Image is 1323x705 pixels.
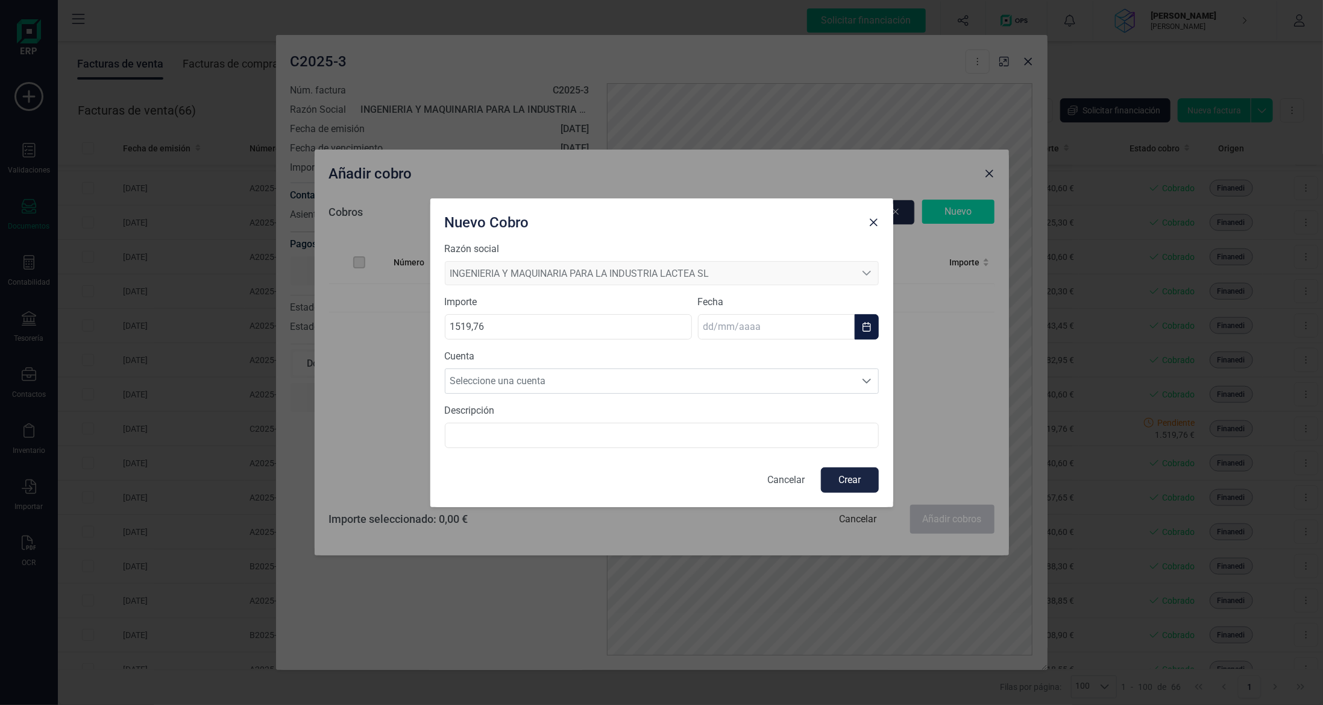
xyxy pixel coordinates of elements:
label: Descripción [445,403,879,418]
input: dd/mm/aaaa [698,314,855,340]
span: Seleccione una cuenta [445,369,855,393]
button: Close [864,213,884,232]
label: Fecha [698,295,879,309]
button: Choose Date [855,314,879,340]
label: Razón social [445,242,500,256]
label: Importe [445,295,692,309]
label: Cuenta [445,349,879,364]
button: Crear [821,467,879,493]
div: Seleccione una cuenta [855,369,878,393]
div: Nuevo Cobro [440,208,864,232]
p: Cancelar [768,473,805,487]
